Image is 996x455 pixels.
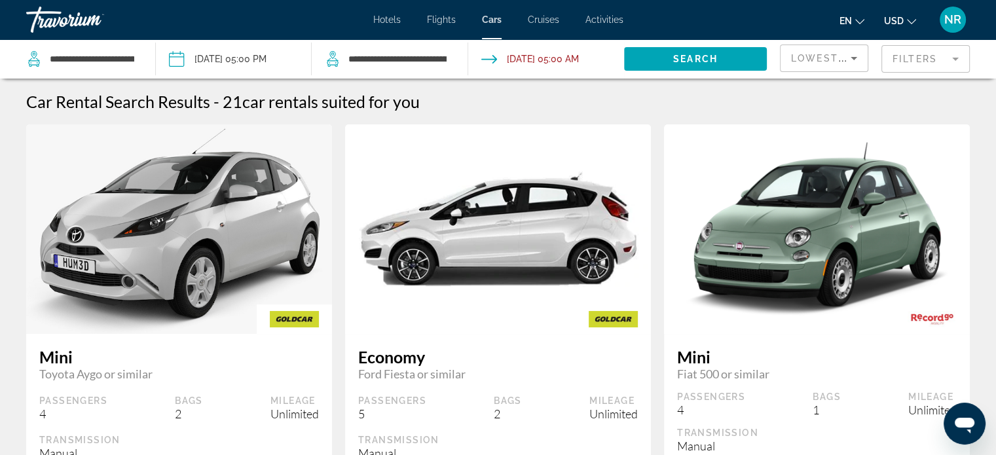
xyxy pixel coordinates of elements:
[884,11,916,30] button: Change currency
[813,403,841,417] div: 1
[895,304,970,334] img: RECORD
[908,403,957,417] div: Unlimited
[624,47,767,71] button: Search
[791,53,875,64] span: Lowest Price
[169,39,267,79] button: Pickup date: Oct 08, 2025 05:00 PM
[26,122,332,337] img: primary.png
[677,427,957,439] div: Transmission
[26,92,210,111] h1: Car Rental Search Results
[373,14,401,25] a: Hotels
[358,347,638,367] span: Economy
[358,434,638,446] div: Transmission
[39,395,107,407] div: Passengers
[494,395,522,407] div: Bags
[677,391,745,403] div: Passengers
[673,54,718,64] span: Search
[944,13,961,26] span: NR
[677,439,957,453] div: Manual
[589,395,638,407] div: Mileage
[576,304,651,334] img: GOLDCAR
[944,403,986,445] iframe: Кнопка запуска окна обмена сообщениями
[839,11,864,30] button: Change language
[482,14,502,25] a: Cars
[358,395,426,407] div: Passengers
[813,391,841,403] div: Bags
[839,16,852,26] span: en
[884,16,904,26] span: USD
[677,403,745,417] div: 4
[358,407,426,421] div: 5
[589,407,638,421] div: Unlimited
[26,3,157,37] a: Travorium
[677,367,957,381] span: Fiat 500 or similar
[494,407,522,421] div: 2
[585,14,623,25] a: Activities
[257,304,332,334] img: GOLDCAR
[39,407,107,421] div: 4
[175,395,203,407] div: Bags
[528,14,559,25] a: Cruises
[677,347,957,367] span: Mini
[427,14,456,25] a: Flights
[270,407,319,421] div: Unlimited
[39,434,319,446] div: Transmission
[881,45,970,73] button: Filter
[791,50,857,66] mat-select: Sort by
[664,128,970,331] img: primary.png
[213,92,219,111] span: -
[345,166,651,292] img: primary.png
[358,367,638,381] span: Ford Fiesta or similar
[223,92,420,111] h2: 21
[242,92,420,111] span: car rentals suited for you
[270,395,319,407] div: Mileage
[39,367,319,381] span: Toyota Aygo or similar
[908,391,957,403] div: Mileage
[481,39,579,79] button: Drop-off date: Oct 12, 2025 05:00 AM
[175,407,203,421] div: 2
[39,347,319,367] span: Mini
[936,6,970,33] button: User Menu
